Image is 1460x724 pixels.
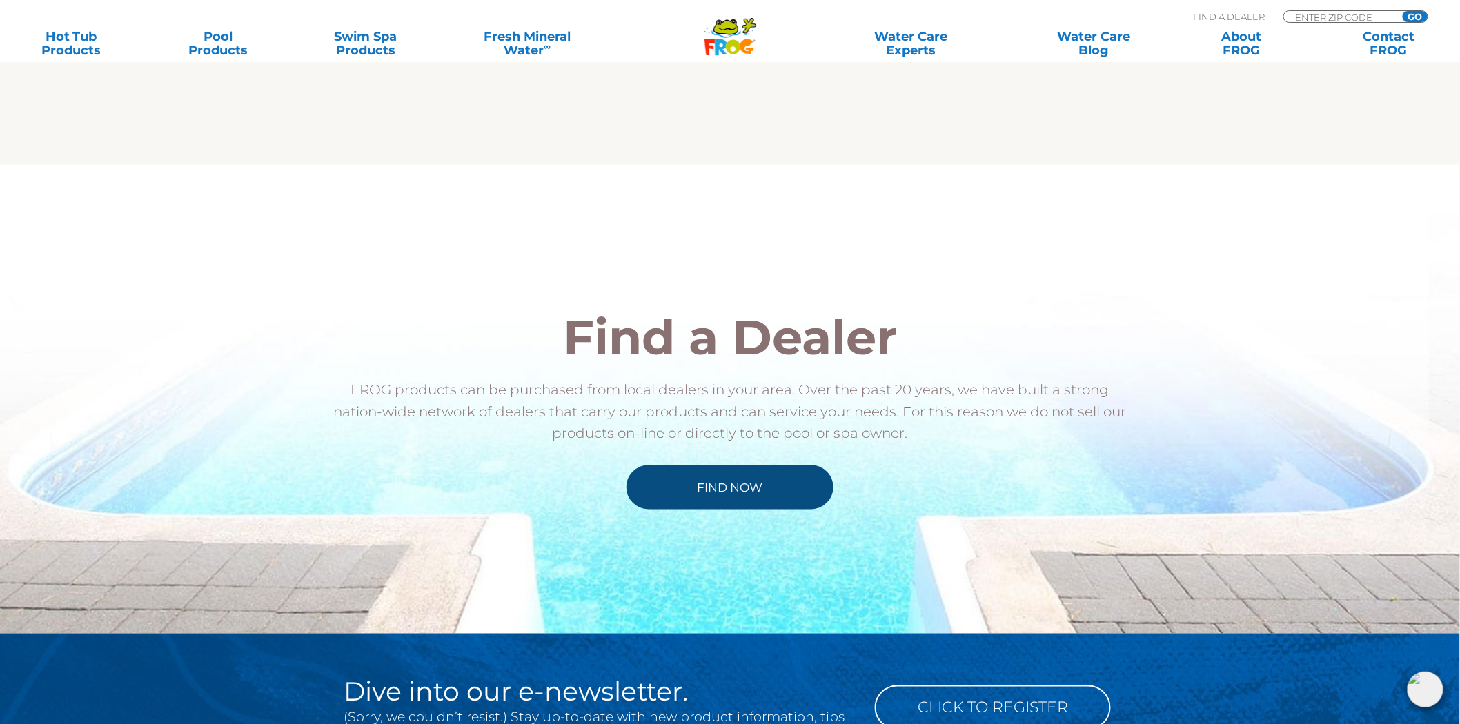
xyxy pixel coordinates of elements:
[1403,11,1428,22] input: GO
[326,379,1134,445] p: FROG products can be purchased from local dealers in your area. Over the past 20 years, we have b...
[627,465,833,510] a: Find Now
[1037,30,1152,57] a: Water CareBlog
[1294,11,1388,23] input: Zip Code Form
[1332,30,1446,57] a: ContactFROG
[344,678,854,706] h2: Dive into our e-newsletter.
[326,313,1134,361] h2: Find a Dealer
[1184,30,1299,57] a: AboutFROG
[818,30,1005,57] a: Water CareExperts
[14,30,128,57] a: Hot TubProducts
[544,41,551,52] sup: ∞
[456,30,600,57] a: Fresh MineralWater∞
[308,30,423,57] a: Swim SpaProducts
[1408,672,1443,707] img: openIcon
[1194,10,1265,23] p: Find A Dealer
[161,30,276,57] a: PoolProducts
